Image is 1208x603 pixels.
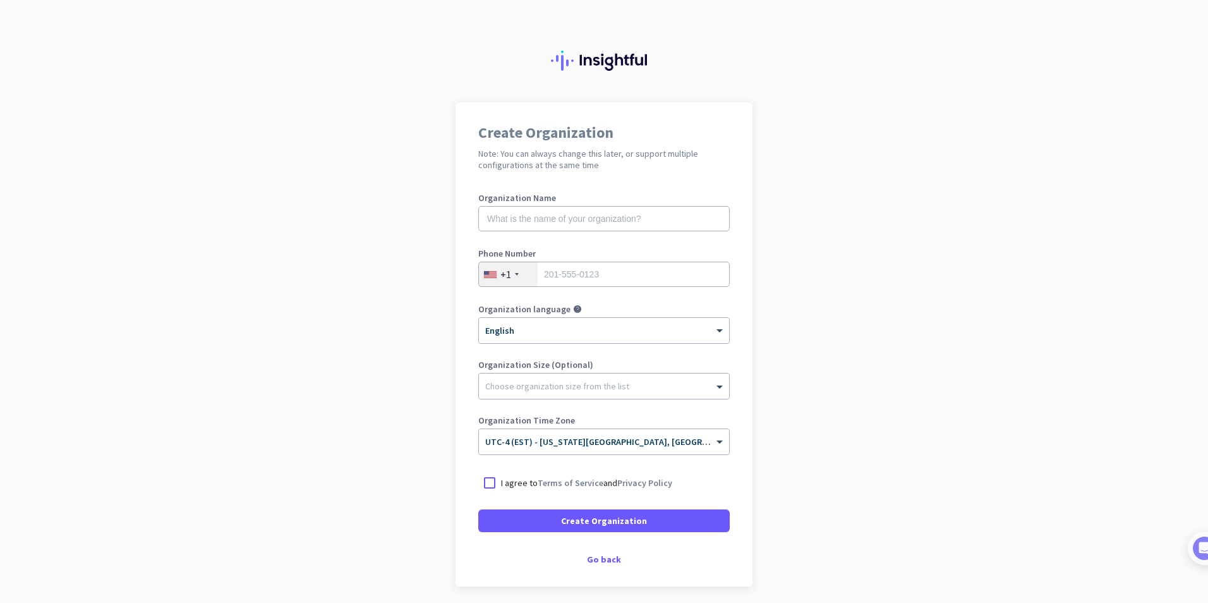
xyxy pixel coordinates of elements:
[478,193,730,202] label: Organization Name
[538,477,603,489] a: Terms of Service
[478,555,730,564] div: Go back
[501,477,672,489] p: I agree to and
[478,305,571,314] label: Organization language
[478,262,730,287] input: 201-555-0123
[478,148,730,171] h2: Note: You can always change this later, or support multiple configurations at the same time
[478,509,730,532] button: Create Organization
[478,416,730,425] label: Organization Time Zone
[478,360,730,369] label: Organization Size (Optional)
[561,515,647,527] span: Create Organization
[478,125,730,140] h1: Create Organization
[551,51,657,71] img: Insightful
[500,268,511,281] div: +1
[617,477,672,489] a: Privacy Policy
[478,206,730,231] input: What is the name of your organization?
[478,249,730,258] label: Phone Number
[573,305,582,314] i: help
